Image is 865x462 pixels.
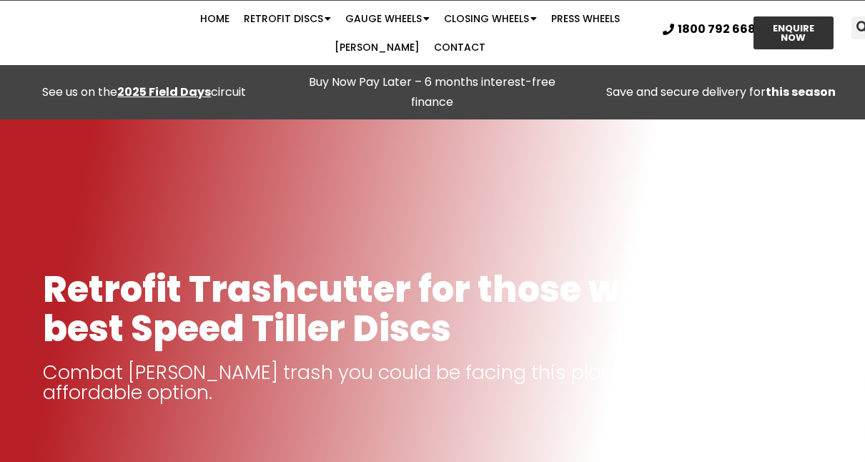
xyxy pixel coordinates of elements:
h1: Retrofit Trashcutter for those wanting the best Speed Tiller Discs [43,270,822,348]
a: Closing Wheels [437,4,544,33]
p: Buy Now Pay Later – 6 months interest-free finance [295,72,569,112]
a: Home [193,4,237,33]
a: Gauge Wheels [338,4,437,33]
img: Ryan NT logo [43,14,168,52]
a: Contact [427,33,493,62]
strong: this season [766,84,836,100]
a: Retrofit Discs [237,4,338,33]
nav: Menu [168,4,653,62]
p: Combat [PERSON_NAME] trash you could be facing this planting with this affordable option. [43,363,822,403]
a: 2025 Field Days [117,84,211,100]
a: ENQUIRE NOW [753,16,834,49]
p: Save and secure delivery for [584,82,858,102]
span: 1800 792 668 [678,24,756,35]
a: 1800 792 668 [663,24,756,35]
span: ENQUIRE NOW [766,24,821,42]
div: See us on the circuit [7,82,281,102]
a: Press Wheels [544,4,627,33]
a: [PERSON_NAME] [327,33,427,62]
